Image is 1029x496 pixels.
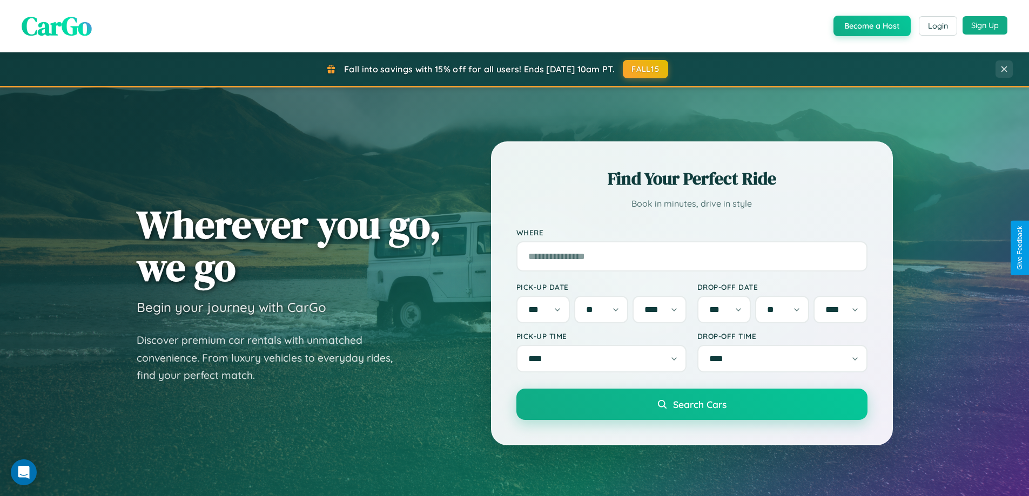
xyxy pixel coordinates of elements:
h3: Begin your journey with CarGo [137,299,326,315]
p: Discover premium car rentals with unmatched convenience. From luxury vehicles to everyday rides, ... [137,331,407,384]
label: Pick-up Date [516,282,687,291]
span: Search Cars [673,398,727,410]
button: FALL15 [623,60,668,78]
div: Open Intercom Messenger [11,459,37,485]
button: Search Cars [516,389,867,420]
span: Fall into savings with 15% off for all users! Ends [DATE] 10am PT. [344,64,615,74]
button: Sign Up [963,16,1007,35]
h2: Find Your Perfect Ride [516,167,867,191]
label: Drop-off Date [697,282,867,291]
label: Where [516,228,867,237]
label: Pick-up Time [516,331,687,341]
button: Login [919,16,957,36]
label: Drop-off Time [697,331,867,341]
button: Become a Host [833,16,911,36]
span: CarGo [22,8,92,44]
h1: Wherever you go, we go [137,203,441,288]
p: Book in minutes, drive in style [516,196,867,212]
div: Give Feedback [1016,226,1024,270]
